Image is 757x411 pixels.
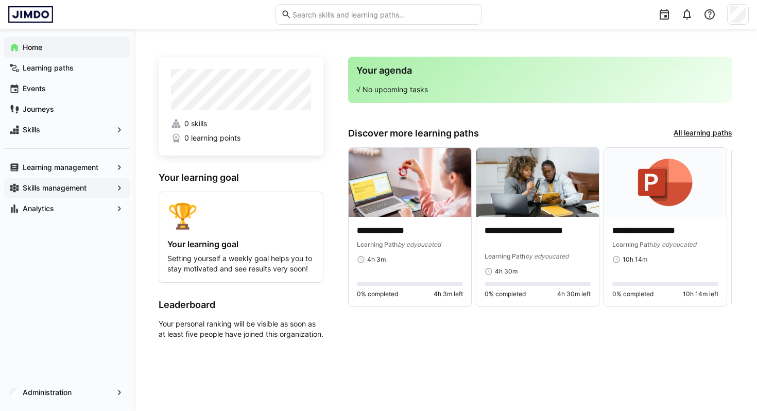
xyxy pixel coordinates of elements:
[291,10,476,19] input: Search skills and learning paths…
[349,148,471,217] img: image
[612,290,653,298] span: 0% completed
[604,148,727,217] img: image
[159,172,323,183] h3: Your learning goal
[184,133,240,143] span: 0 learning points
[357,290,398,298] span: 0% completed
[495,267,518,276] span: 4h 30m
[367,255,386,264] span: 4h 3m
[612,241,653,248] span: Learning Path
[623,255,647,264] span: 10h 14m
[653,241,696,248] span: by edyoucated
[683,290,718,298] span: 10h 14m left
[348,128,479,139] h3: Discover more learning paths
[171,118,311,129] a: 0 skills
[167,253,315,274] p: Setting yourself a weekly goal helps you to stay motivated and see results very soon!
[485,252,525,260] span: Learning Path
[356,65,724,76] h3: Your agenda
[356,84,724,95] p: √ No upcoming tasks
[674,128,732,139] a: All learning paths
[184,118,207,129] span: 0 skills
[357,241,398,248] span: Learning Path
[557,290,591,298] span: 4h 30m left
[159,319,323,339] p: Your personal ranking will be visible as soon as at least five people have joined this organization.
[434,290,463,298] span: 4h 3m left
[525,252,569,260] span: by edyoucated
[485,290,526,298] span: 0% completed
[167,239,315,249] h4: Your learning goal
[159,299,323,311] h3: Leaderboard
[398,241,441,248] span: by edyoucated
[476,148,599,217] img: image
[167,200,315,231] div: 🏆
